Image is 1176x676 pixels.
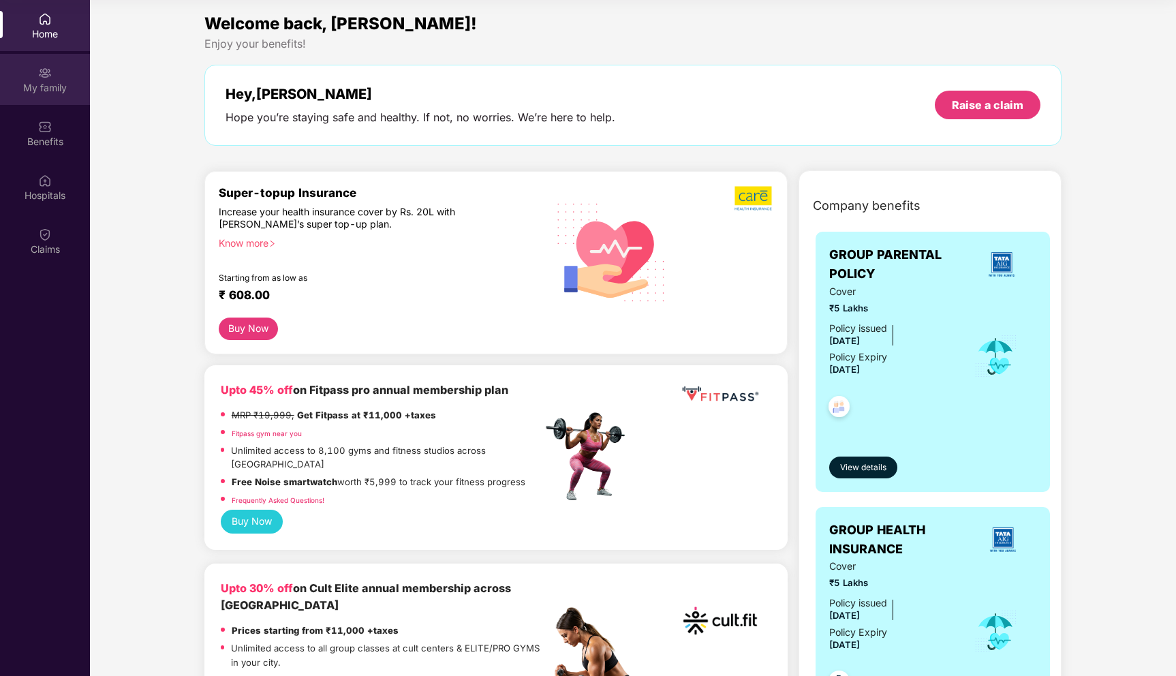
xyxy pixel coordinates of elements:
[226,86,615,102] div: Hey, [PERSON_NAME]
[546,185,677,318] img: svg+xml;base64,PHN2ZyB4bWxucz0iaHR0cDovL3d3dy53My5vcmcvMjAwMC9zdmciIHhtbG5zOnhsaW5rPSJodHRwOi8vd3...
[983,246,1020,283] img: insurerLogo
[985,521,1021,558] img: insurerLogo
[38,12,52,26] img: svg+xml;base64,PHN2ZyBpZD0iSG9tZSIgeG1sbnM9Imh0dHA6Ly93d3cudzMub3JnLzIwMDAvc3ZnIiB3aWR0aD0iMjAiIG...
[297,410,436,420] strong: Get Fitpass at ₹11,000 +taxes
[822,392,856,425] img: svg+xml;base64,PHN2ZyB4bWxucz0iaHR0cDovL3d3dy53My5vcmcvMjAwMC9zdmciIHdpZHRoPSI0OC45NDMiIGhlaWdodD...
[829,625,887,640] div: Policy Expiry
[734,185,773,211] img: b5dec4f62d2307b9de63beb79f102df3.png
[829,596,887,611] div: Policy issued
[38,120,52,134] img: svg+xml;base64,PHN2ZyBpZD0iQmVuZWZpdHMiIHhtbG5zPSJodHRwOi8vd3d3LnczLm9yZy8yMDAwL3N2ZyIgd2lkdGg9Ij...
[221,383,293,397] b: Upto 45% off
[829,335,860,346] span: [DATE]
[232,476,337,487] strong: Free Noise smartwatch
[829,301,955,316] span: ₹5 Lakhs
[974,609,1018,654] img: icon
[829,521,970,559] span: GROUP HEALTH INSURANCE
[221,510,283,533] button: Buy Now
[232,496,324,504] a: Frequently Asked Questions!
[813,196,920,215] span: Company benefits
[542,409,637,504] img: fpp.png
[268,240,276,247] span: right
[221,581,293,595] b: Upto 30% off
[38,228,52,241] img: svg+xml;base64,PHN2ZyBpZD0iQ2xhaW0iIHhtbG5zPSJodHRwOi8vd3d3LnczLm9yZy8yMDAwL3N2ZyIgd2lkdGg9IjIwIi...
[231,444,542,472] p: Unlimited access to 8,100 gyms and fitness studios across [GEOGRAPHIC_DATA]
[829,576,955,590] span: ₹5 Lakhs
[219,206,484,231] div: Increase your health insurance cover by Rs. 20L with [PERSON_NAME]’s super top-up plan.
[38,174,52,187] img: svg+xml;base64,PHN2ZyBpZD0iSG9zcGl0YWxzIiB4bWxucz0iaHR0cDovL3d3dy53My5vcmcvMjAwMC9zdmciIHdpZHRoPS...
[952,97,1023,112] div: Raise a claim
[232,429,302,437] a: Fitpass gym near you
[829,639,860,650] span: [DATE]
[204,37,1062,51] div: Enjoy your benefits!
[226,110,615,125] div: Hope you’re staying safe and healthy. If not, no worries. We’re here to help.
[204,14,477,33] span: Welcome back, [PERSON_NAME]!
[219,185,542,200] div: Super-topup Insurance
[829,284,955,299] span: Cover
[829,321,887,336] div: Policy issued
[219,273,484,282] div: Starting from as low as
[829,364,860,375] span: [DATE]
[840,461,886,474] span: View details
[221,581,511,612] b: on Cult Elite annual membership across [GEOGRAPHIC_DATA]
[232,475,525,489] p: worth ₹5,999 to track your fitness progress
[829,559,955,574] span: Cover
[231,641,542,669] p: Unlimited access to all group classes at cult centers & ELITE/PRO GYMS in your city.
[829,350,887,365] div: Policy Expiry
[219,288,529,304] div: ₹ 608.00
[232,410,294,420] del: MRP ₹19,999,
[221,383,508,397] b: on Fitpass pro annual membership plan
[219,237,534,247] div: Know more
[679,580,761,662] img: cult.png
[38,66,52,80] img: svg+xml;base64,PHN2ZyB3aWR0aD0iMjAiIGhlaWdodD0iMjAiIHZpZXdCb3g9IjAgMCAyMCAyMCIgZmlsbD0ibm9uZSIgeG...
[232,625,399,636] strong: Prices starting from ₹11,000 +taxes
[829,245,966,284] span: GROUP PARENTAL POLICY
[829,457,897,478] button: View details
[829,610,860,621] span: [DATE]
[679,382,761,407] img: fppp.png
[219,318,278,340] button: Buy Now
[974,334,1018,379] img: icon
